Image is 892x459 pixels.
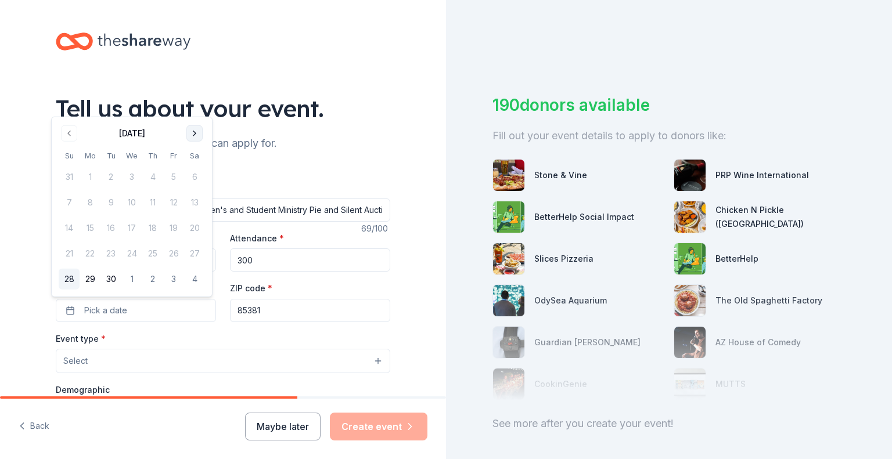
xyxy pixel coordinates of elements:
th: Wednesday [121,150,142,162]
span: Select [63,354,88,368]
div: BetterHelp Social Impact [534,210,634,224]
img: photo for Chicken N Pickle (Glendale) [674,201,706,233]
div: We'll find in-kind donations you can apply for. [56,134,390,153]
span: Pick a date [84,303,127,317]
th: Monday [80,150,100,162]
input: 20 [230,248,390,272]
button: Pick a date [56,299,216,322]
label: ZIP code [230,283,272,294]
button: Go to next month [186,125,203,142]
div: Chicken N Pickle ([GEOGRAPHIC_DATA]) [715,203,846,231]
input: Spring Fundraiser [56,198,390,222]
img: photo for Stone & Vine [493,160,524,191]
div: [DATE] [119,127,145,140]
div: Slices Pizzeria [534,252,594,266]
label: Attendance [230,233,284,244]
button: 29 [80,269,100,290]
button: 28 [59,269,80,290]
th: Saturday [184,150,205,162]
img: photo for BetterHelp Social Impact [493,201,524,233]
th: Thursday [142,150,163,162]
button: 4 [184,269,205,290]
div: Stone & Vine [534,168,587,182]
th: Friday [163,150,184,162]
button: Back [19,414,49,439]
button: 2 [142,269,163,290]
button: Select [56,349,390,373]
button: 1 [121,269,142,290]
label: Demographic [56,384,110,396]
th: Sunday [59,150,80,162]
div: See more after you create your event! [492,414,846,433]
div: 69 /100 [361,222,390,236]
img: photo for BetterHelp [674,243,706,274]
img: photo for Slices Pizzeria [493,243,524,274]
div: BetterHelp [715,252,758,266]
input: 12345 (U.S. only) [230,299,390,322]
button: 30 [100,269,121,290]
div: Fill out your event details to apply to donors like: [492,127,846,145]
div: PRP Wine International [715,168,809,182]
button: 3 [163,269,184,290]
button: Maybe later [245,413,321,440]
div: 190 donors available [492,93,846,117]
th: Tuesday [100,150,121,162]
div: Tell us about your event. [56,92,390,125]
img: photo for PRP Wine International [674,160,706,191]
label: Event type [56,333,106,345]
button: Go to previous month [61,125,77,142]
